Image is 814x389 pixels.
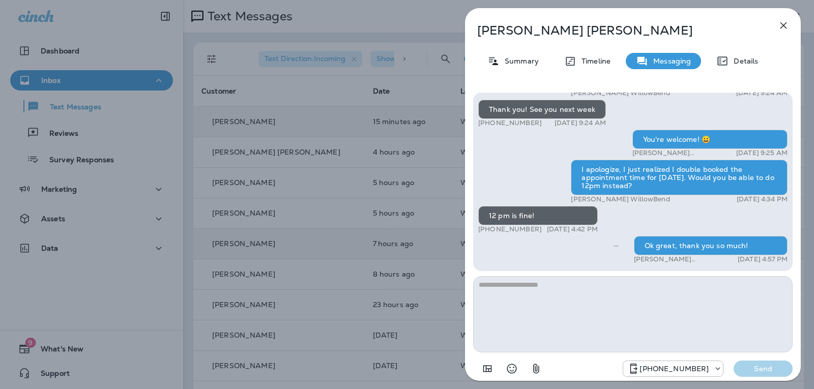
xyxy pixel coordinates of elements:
[478,225,542,233] p: [PHONE_NUMBER]
[547,225,598,233] p: [DATE] 4:42 PM
[555,119,606,127] p: [DATE] 9:24 AM
[571,160,788,195] div: I apologize, I just realized I double booked the appointment time for [DATE]. Would you be able t...
[477,358,498,379] button: Add in a premade template
[632,130,788,149] div: You're welcome! 😀
[478,100,606,119] div: Thank you! See you next week
[614,241,619,250] span: Sent
[729,57,758,65] p: Details
[632,149,725,157] p: [PERSON_NAME] WillowBend
[571,89,670,97] p: [PERSON_NAME] WillowBend
[502,358,522,379] button: Select an emoji
[634,255,726,263] p: [PERSON_NAME] WillowBend
[478,206,598,225] div: 12 pm is fine!
[736,149,788,157] p: [DATE] 9:25 AM
[623,363,723,375] div: +1 (813) 497-4455
[737,195,788,203] p: [DATE] 4:34 PM
[736,89,788,97] p: [DATE] 9:24 AM
[478,119,542,127] p: [PHONE_NUMBER]
[571,195,670,203] p: [PERSON_NAME] WillowBend
[576,57,610,65] p: Timeline
[500,57,539,65] p: Summary
[648,57,691,65] p: Messaging
[738,255,788,263] p: [DATE] 4:57 PM
[639,365,709,373] p: [PHONE_NUMBER]
[477,23,755,38] p: [PERSON_NAME] [PERSON_NAME]
[634,236,788,255] div: Ok great, thank you so much!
